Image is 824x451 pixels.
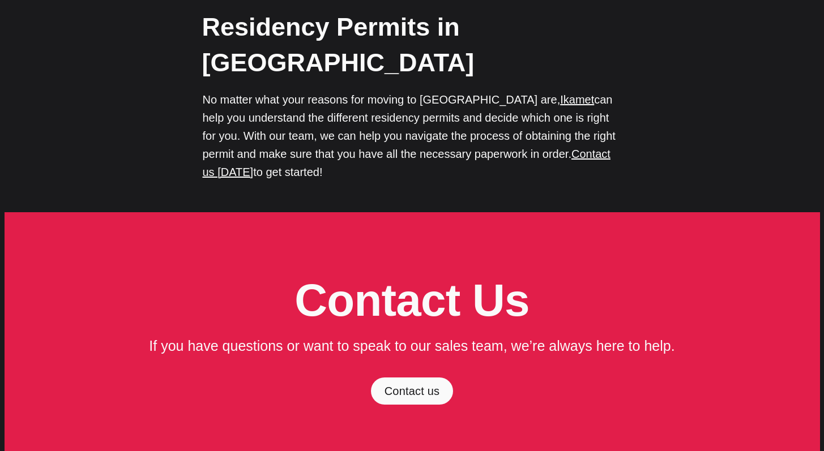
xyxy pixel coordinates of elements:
[149,338,674,354] span: If you have questions or want to speak to our sales team, we’re always here to help.
[203,91,622,181] p: No matter what your reasons for moving to [GEOGRAPHIC_DATA] are, can help you understand the diff...
[371,377,454,405] a: Contact us
[294,275,529,325] strong: Contact Us
[560,93,594,106] a: Ikamet
[203,148,610,178] a: Contact us [DATE]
